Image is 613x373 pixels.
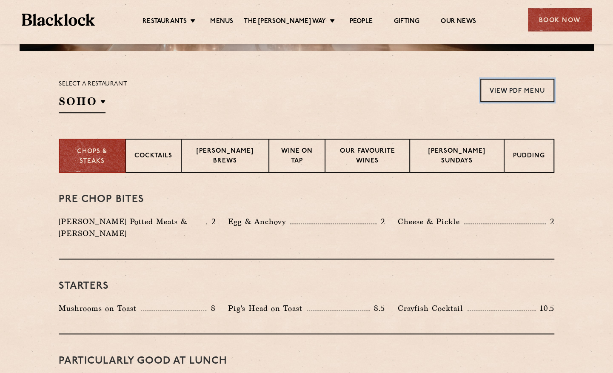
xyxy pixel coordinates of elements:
[59,79,127,90] p: Select a restaurant
[536,303,554,314] p: 10.5
[228,216,290,228] p: Egg & Anchovy
[350,17,373,27] a: People
[59,216,206,239] p: [PERSON_NAME] Potted Meats & [PERSON_NAME]
[370,303,385,314] p: 8.5
[513,151,545,162] p: Pudding
[398,216,464,228] p: Cheese & Pickle
[59,356,554,367] h3: PARTICULARLY GOOD AT LUNCH
[68,147,117,166] p: Chops & Steaks
[394,17,419,27] a: Gifting
[278,147,316,167] p: Wine on Tap
[228,302,307,314] p: Pig's Head on Toast
[210,17,233,27] a: Menus
[546,216,554,227] p: 2
[441,17,476,27] a: Our News
[59,194,554,205] h3: Pre Chop Bites
[376,216,385,227] p: 2
[528,8,592,31] div: Book Now
[419,147,495,167] p: [PERSON_NAME] Sundays
[59,281,554,292] h3: Starters
[190,147,260,167] p: [PERSON_NAME] Brews
[134,151,172,162] p: Cocktails
[480,79,554,102] a: View PDF Menu
[207,216,215,227] p: 2
[59,94,105,113] h2: SOHO
[244,17,326,27] a: The [PERSON_NAME] Way
[398,302,468,314] p: Crayfish Cocktail
[143,17,187,27] a: Restaurants
[22,14,95,26] img: BL_Textured_Logo-footer-cropped.svg
[59,302,141,314] p: Mushrooms on Toast
[334,147,401,167] p: Our favourite wines
[206,303,215,314] p: 8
